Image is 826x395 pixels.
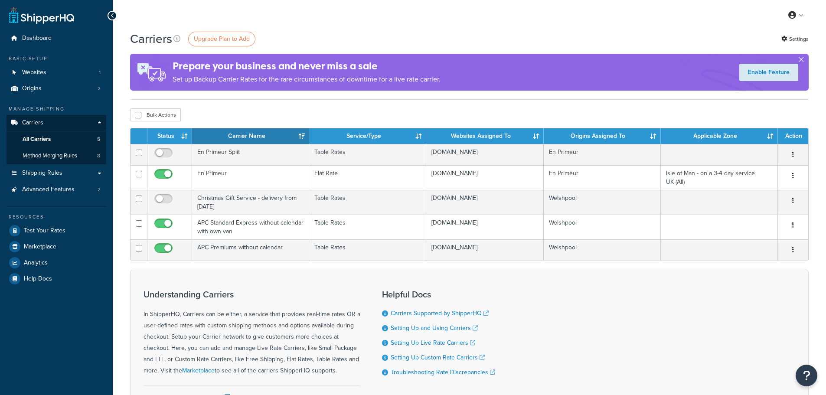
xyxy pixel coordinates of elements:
span: Origins [22,85,42,92]
td: APC Standard Express without calendar with own van [192,215,309,239]
td: [DOMAIN_NAME] [426,144,543,165]
li: All Carriers [7,131,106,147]
a: Settings [781,33,809,45]
span: Dashboard [22,35,52,42]
li: Carriers [7,115,106,164]
a: ShipperHQ Home [9,7,74,24]
a: Carriers Supported by ShipperHQ [391,309,489,318]
td: Welshpool [544,239,661,261]
h1: Carriers [130,30,172,47]
a: Advanced Features 2 [7,182,106,198]
a: Websites 1 [7,65,106,81]
span: Help Docs [24,275,52,283]
a: Marketplace [7,239,106,255]
th: Carrier Name: activate to sort column ascending [192,128,309,144]
a: Method Merging Rules 8 [7,148,106,164]
h4: Prepare your business and never miss a sale [173,59,441,73]
span: 2 [98,85,101,92]
span: Advanced Features [22,186,75,193]
td: APC Premiums without calendar [192,239,309,261]
div: In ShipperHQ, Carriers can be either, a service that provides real-time rates OR a user-defined r... [144,290,360,376]
td: Welshpool [544,215,661,239]
div: Basic Setup [7,55,106,62]
a: Carriers [7,115,106,131]
th: Service/Type: activate to sort column ascending [309,128,426,144]
td: [DOMAIN_NAME] [426,239,543,261]
th: Applicable Zone: activate to sort column ascending [661,128,778,144]
td: [DOMAIN_NAME] [426,190,543,215]
a: Setting Up and Using Carriers [391,323,478,333]
span: Marketplace [24,243,56,251]
td: En Primeur [544,165,661,190]
a: Help Docs [7,271,106,287]
li: Advanced Features [7,182,106,198]
div: Manage Shipping [7,105,106,113]
button: Bulk Actions [130,108,181,121]
span: 2 [98,186,101,193]
span: 1 [99,69,101,76]
p: Set up Backup Carrier Rates for the rare circumstances of downtime for a live rate carrier. [173,73,441,85]
th: Status: activate to sort column ascending [147,128,192,144]
li: Method Merging Rules [7,148,106,164]
a: Dashboard [7,30,106,46]
a: Origins 2 [7,81,106,97]
td: Table Rates [309,190,426,215]
td: Table Rates [309,215,426,239]
td: Christmas Gift Service - delivery from [DATE] [192,190,309,215]
span: 8 [97,152,100,160]
span: Websites [22,69,46,76]
h3: Helpful Docs [382,290,495,299]
span: Upgrade Plan to Add [194,34,250,43]
span: 5 [97,136,100,143]
a: Shipping Rules [7,165,106,181]
td: [DOMAIN_NAME] [426,215,543,239]
td: Table Rates [309,239,426,261]
th: Websites Assigned To: activate to sort column ascending [426,128,543,144]
a: Analytics [7,255,106,271]
td: Welshpool [544,190,661,215]
a: Enable Feature [739,64,798,81]
td: [DOMAIN_NAME] [426,165,543,190]
a: Upgrade Plan to Add [188,32,255,46]
span: Method Merging Rules [23,152,77,160]
a: All Carriers 5 [7,131,106,147]
td: Table Rates [309,144,426,165]
li: Websites [7,65,106,81]
span: All Carriers [23,136,51,143]
td: Isle of Man - on a 3-4 day service UK (All) [661,165,778,190]
h3: Understanding Carriers [144,290,360,299]
span: Shipping Rules [22,170,62,177]
a: Test Your Rates [7,223,106,238]
a: Setting Up Custom Rate Carriers [391,353,485,362]
a: Troubleshooting Rate Discrepancies [391,368,495,377]
li: Origins [7,81,106,97]
span: Carriers [22,119,43,127]
a: Marketplace [182,366,215,375]
th: Action [778,128,808,144]
td: En Primeur [192,165,309,190]
td: En Primeur [544,144,661,165]
img: ad-rules-rateshop-fe6ec290ccb7230408bd80ed9643f0289d75e0ffd9eb532fc0e269fcd187b520.png [130,54,173,91]
td: Flat Rate [309,165,426,190]
div: Resources [7,213,106,221]
span: Test Your Rates [24,227,65,235]
button: Open Resource Center [796,365,817,386]
td: En Primeur Split [192,144,309,165]
a: Setting Up Live Rate Carriers [391,338,475,347]
th: Origins Assigned To: activate to sort column ascending [544,128,661,144]
span: Analytics [24,259,48,267]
